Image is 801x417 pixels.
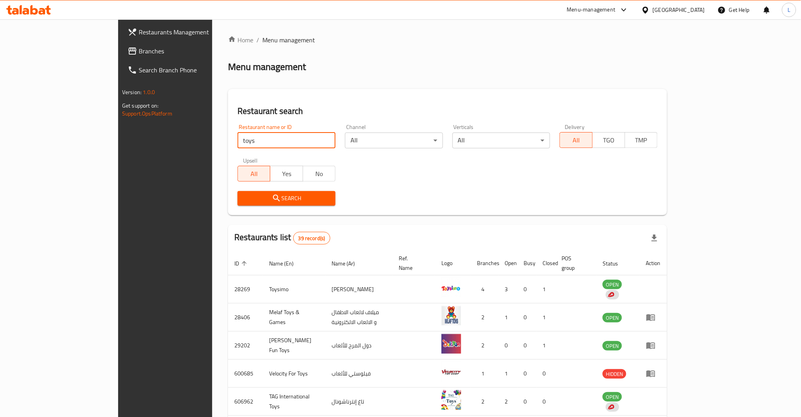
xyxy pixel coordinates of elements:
[273,168,300,180] span: Yes
[269,259,304,268] span: Name (En)
[234,259,249,268] span: ID
[536,332,555,360] td: 1
[139,46,246,56] span: Branches
[122,108,172,119] a: Support.OpsPlatform
[517,251,536,275] th: Busy
[607,404,614,411] img: delivery hero logo
[332,259,365,268] span: Name (Ar)
[263,275,325,303] td: Toysimo
[121,23,252,42] a: Restaurants Management
[603,370,626,379] span: HIDDEN
[536,360,555,388] td: 0
[565,124,585,130] label: Delivery
[471,388,498,416] td: 2
[452,133,550,148] div: All
[498,332,517,360] td: 0
[628,135,654,146] span: TMP
[563,135,589,146] span: All
[228,61,306,73] h2: Menu management
[517,388,536,416] td: 0
[603,313,622,322] span: OPEN
[603,392,622,402] span: OPEN
[517,332,536,360] td: 0
[441,278,461,298] img: Toysimo
[498,251,517,275] th: Open
[592,132,625,148] button: TGO
[262,35,315,45] span: Menu management
[325,275,392,303] td: [PERSON_NAME]
[606,402,619,412] div: Indicates that the vendor menu management has been moved to DH Catalog service
[303,166,335,182] button: No
[603,341,622,351] div: OPEN
[653,6,705,14] div: [GEOGRAPHIC_DATA]
[471,251,498,275] th: Branches
[122,100,158,111] span: Get support on:
[325,388,392,416] td: تاغ إنترناشونال
[399,254,426,273] span: Ref. Name
[560,132,592,148] button: All
[603,259,628,268] span: Status
[471,275,498,303] td: 4
[121,42,252,61] a: Branches
[325,303,392,332] td: ميلاف لالعاب الاطفال و الالعاب الالكترونية
[646,369,661,378] div: Menu
[237,191,335,206] button: Search
[788,6,790,14] span: L
[143,87,155,97] span: 1.0.0
[237,105,658,117] h2: Restaurant search
[536,251,555,275] th: Closed
[596,135,622,146] span: TGO
[263,360,325,388] td: Velocity For Toys
[234,231,330,245] h2: Restaurants list
[517,303,536,332] td: 0
[536,303,555,332] td: 1
[517,360,536,388] td: 0
[306,168,332,180] span: No
[139,65,246,75] span: Search Branch Phone
[536,275,555,303] td: 1
[498,275,517,303] td: 3
[263,332,325,360] td: [PERSON_NAME] Fun Toys
[263,303,325,332] td: Melaf Toys & Games
[270,166,303,182] button: Yes
[567,5,616,15] div: Menu-management
[263,388,325,416] td: TAG International Toys
[441,390,461,410] img: TAG International Toys
[294,235,330,242] span: 39 record(s)
[471,360,498,388] td: 1
[498,303,517,332] td: 1
[645,229,664,248] div: Export file
[471,303,498,332] td: 2
[562,254,587,273] span: POS group
[606,290,619,299] div: Indicates that the vendor menu management has been moved to DH Catalog service
[625,132,658,148] button: TMP
[607,291,614,298] img: delivery hero logo
[325,332,392,360] td: دول المرح للألعاب
[325,360,392,388] td: فيلوستي للألعاب
[441,334,461,354] img: Dole Fun Toys
[237,166,270,182] button: All
[243,158,258,163] label: Upsell
[241,168,267,180] span: All
[441,306,461,326] img: Melaf Toys & Games
[256,35,259,45] li: /
[646,313,661,322] div: Menu
[293,232,330,245] div: Total records count
[139,27,246,37] span: Restaurants Management
[471,332,498,360] td: 2
[435,251,471,275] th: Logo
[603,280,622,289] div: OPEN
[345,133,443,148] div: All
[228,35,667,45] nav: breadcrumb
[517,275,536,303] td: 0
[121,61,252,80] a: Search Branch Phone
[244,193,329,203] span: Search
[498,360,517,388] td: 1
[603,280,622,289] span: OPEN
[237,133,335,148] input: Search for restaurant name or ID..
[640,251,667,275] th: Action
[498,388,517,416] td: 2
